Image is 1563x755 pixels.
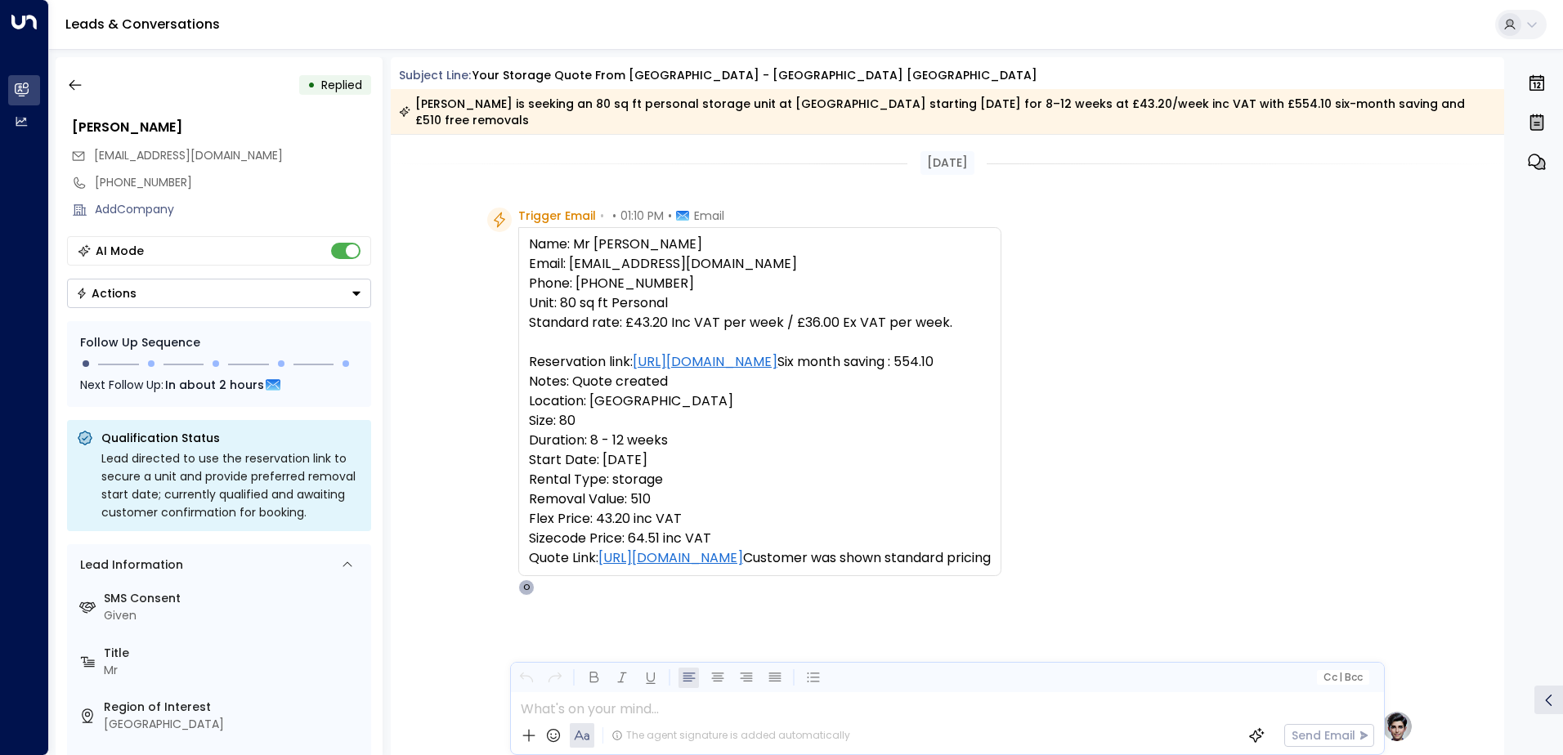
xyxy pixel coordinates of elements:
span: Cc Bcc [1323,672,1362,683]
div: AI Mode [96,243,144,259]
img: profile-logo.png [1381,710,1413,743]
a: Leads & Conversations [65,15,220,34]
div: Follow Up Sequence [80,334,358,351]
div: Your storage quote from [GEOGRAPHIC_DATA] - [GEOGRAPHIC_DATA] [GEOGRAPHIC_DATA] [472,67,1037,84]
div: Next Follow Up: [80,376,358,394]
span: 01:10 PM [620,208,664,224]
span: aaraed@gmail.com [94,147,283,164]
pre: Name: Mr [PERSON_NAME] Email: [EMAIL_ADDRESS][DOMAIN_NAME] Phone: [PHONE_NUMBER] Unit: 80 sq ft P... [529,235,991,568]
span: Subject Line: [399,67,471,83]
span: [EMAIL_ADDRESS][DOMAIN_NAME] [94,147,283,163]
span: • [668,208,672,224]
button: Undo [516,668,536,688]
div: Lead directed to use the reservation link to secure a unit and provide preferred removal start da... [101,449,361,521]
button: Cc|Bcc [1316,670,1368,686]
div: Lead Information [74,556,183,574]
button: Redo [544,668,565,688]
span: • [600,208,604,224]
div: O [518,579,535,596]
span: Email [694,208,724,224]
label: SMS Consent [104,590,365,607]
div: [DATE] [920,151,974,175]
button: Actions [67,279,371,308]
div: AddCompany [95,201,371,218]
a: [URL][DOMAIN_NAME] [633,352,777,372]
div: Mr [104,662,365,679]
div: [PERSON_NAME] [72,118,371,137]
div: Given [104,607,365,624]
div: The agent signature is added automatically [611,728,850,743]
span: | [1339,672,1342,683]
div: Actions [76,286,137,301]
label: Region of Interest [104,699,365,716]
span: Replied [321,77,362,93]
span: Trigger Email [518,208,596,224]
div: Button group with a nested menu [67,279,371,308]
p: Qualification Status [101,430,361,446]
div: [PERSON_NAME] is seeking an 80 sq ft personal storage unit at [GEOGRAPHIC_DATA] starting [DATE] f... [399,96,1495,128]
label: Title [104,645,365,662]
div: • [307,70,316,100]
a: [URL][DOMAIN_NAME] [598,548,743,568]
span: In about 2 hours [165,376,264,394]
div: [PHONE_NUMBER] [95,174,371,191]
div: [GEOGRAPHIC_DATA] [104,716,365,733]
span: • [612,208,616,224]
